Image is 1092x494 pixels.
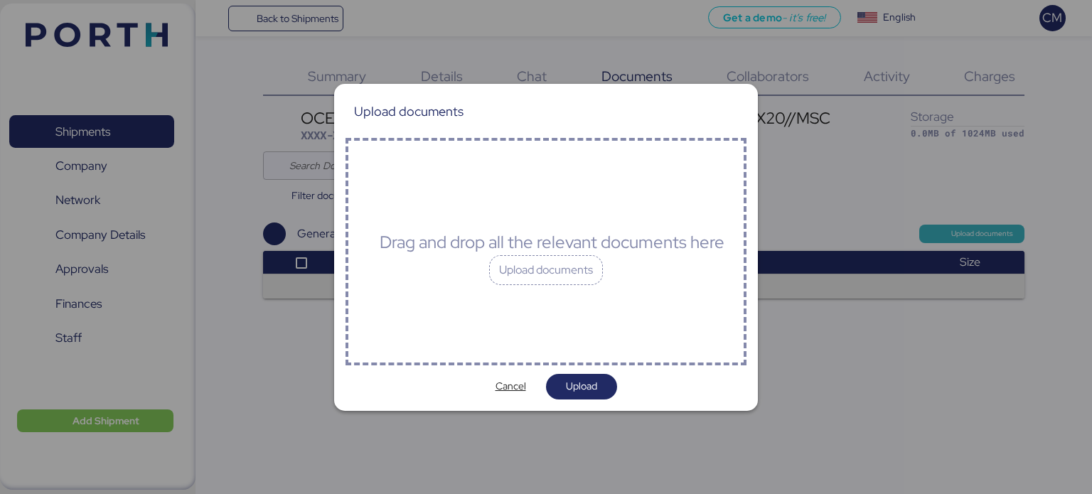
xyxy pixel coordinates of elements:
button: Upload [546,374,617,399]
span: Upload [566,377,597,394]
div: Upload documents [354,105,464,118]
span: Cancel [496,377,526,394]
div: Drag and drop all the relevant documents here [380,230,724,255]
div: Upload documents [489,255,603,285]
button: Cancel [475,374,546,399]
